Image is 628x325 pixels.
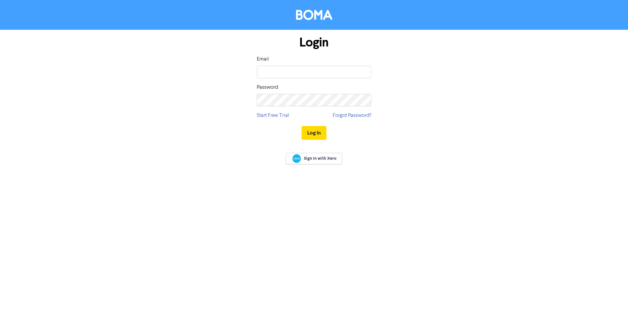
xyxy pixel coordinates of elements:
img: BOMA Logo [296,10,332,20]
a: Start Free Trial [257,112,289,119]
label: Email [257,55,269,63]
a: Sign In with Xero [286,153,342,164]
a: Forgot Password? [333,112,371,119]
img: Xero logo [292,154,301,163]
span: Sign In with Xero [304,155,337,161]
button: Log In [302,126,326,140]
label: Password [257,83,278,91]
h1: Login [257,35,371,50]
